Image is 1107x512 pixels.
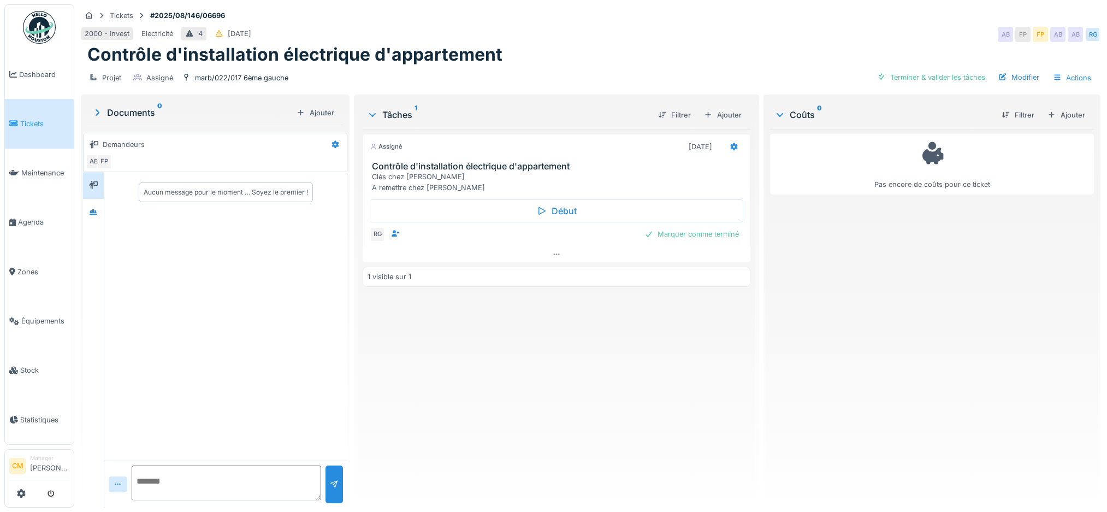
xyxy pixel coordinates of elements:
div: 2000 - Invest [85,28,129,39]
a: Tickets [5,99,74,148]
div: Ajouter [1043,108,1090,122]
div: Assigné [146,73,173,83]
a: Maintenance [5,149,74,198]
sup: 1 [415,108,417,121]
div: FP [97,154,112,169]
span: Zones [17,267,69,277]
div: [DATE] [689,142,712,152]
li: CM [9,458,26,474]
div: 1 visible sur 1 [368,272,411,282]
div: RG [370,227,385,242]
a: CM Manager[PERSON_NAME] [9,454,69,480]
h1: Contrôle d'installation électrique d'appartement [87,44,502,65]
div: Assigné [370,142,402,151]
div: Demandeurs [103,139,145,150]
div: Ajouter [700,108,746,122]
div: Terminer & valider les tâches [873,70,990,85]
div: Documents [92,106,292,119]
div: Aucun message pour le moment … Soyez le premier ! [144,187,308,197]
div: FP [1033,27,1048,42]
div: Manager [30,454,69,462]
div: RG [1085,27,1100,42]
a: Agenda [5,198,74,247]
img: Badge_color-CXgf-gQk.svg [23,11,56,44]
div: Tickets [110,10,133,21]
a: Statistiques [5,395,74,444]
span: Stock [20,365,69,375]
h3: Contrôle d'installation électrique d'appartement [372,161,745,172]
span: Tickets [20,119,69,129]
sup: 0 [817,108,822,121]
span: Équipements [21,316,69,326]
div: Filtrer [654,108,695,122]
div: [DATE] [228,28,251,39]
div: Projet [102,73,121,83]
div: AB [1068,27,1083,42]
div: Modifier [994,70,1044,85]
strong: #2025/08/146/06696 [146,10,229,21]
div: Tâches [367,108,649,121]
div: Coûts [774,108,993,121]
div: 4 [198,28,203,39]
span: Maintenance [21,168,69,178]
div: Actions [1048,70,1096,86]
div: AB [998,27,1013,42]
span: Agenda [18,217,69,227]
a: Équipements [5,296,74,345]
div: Début [370,199,743,222]
div: AB [86,154,101,169]
div: Marquer comme terminé [640,227,743,242]
a: Stock [5,346,74,395]
div: Clés chez [PERSON_NAME] A remettre chez [PERSON_NAME] [372,172,745,192]
div: FP [1015,27,1031,42]
a: Dashboard [5,50,74,99]
span: Dashboard [19,69,69,80]
li: [PERSON_NAME] [30,454,69,478]
div: AB [1050,27,1065,42]
a: Zones [5,247,74,296]
sup: 0 [157,106,162,119]
div: marb/022/017 6ème gauche [195,73,288,83]
div: Ajouter [292,105,339,120]
span: Statistiques [20,415,69,425]
div: Filtrer [997,108,1039,122]
div: Electricité [141,28,173,39]
div: Pas encore de coûts pour ce ticket [777,139,1087,190]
